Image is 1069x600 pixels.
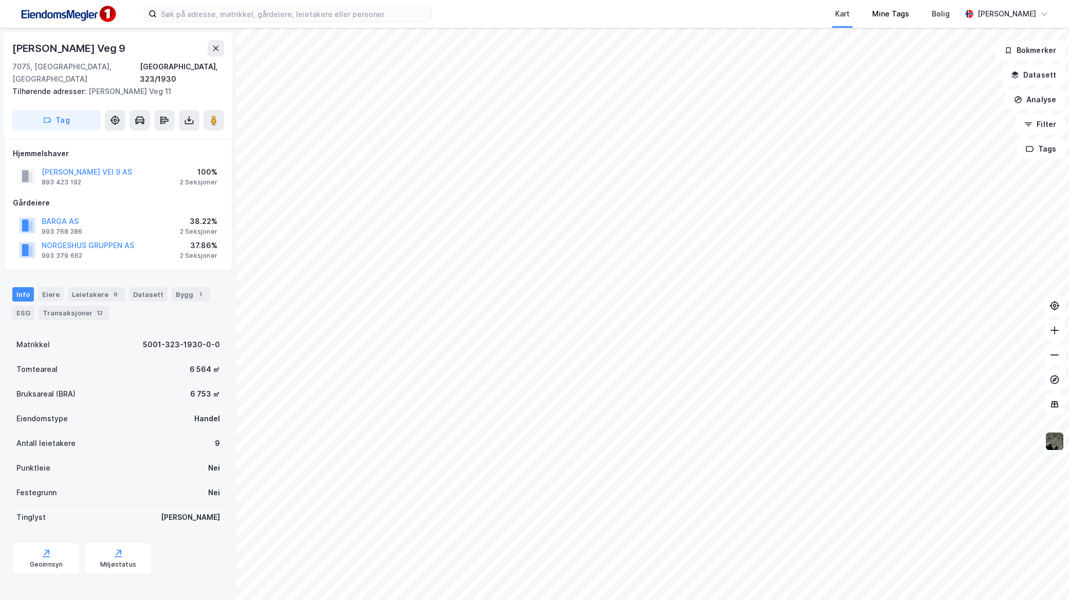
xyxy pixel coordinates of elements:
div: Mine Tags [872,8,909,20]
div: [GEOGRAPHIC_DATA], 323/1930 [140,61,224,85]
div: Nei [208,486,220,499]
button: Filter [1016,114,1065,135]
div: Kart [835,8,850,20]
div: [PERSON_NAME] Veg 9 [12,40,127,57]
div: 100% [180,166,217,178]
div: 38.22% [180,215,217,228]
div: 7075, [GEOGRAPHIC_DATA], [GEOGRAPHIC_DATA] [12,61,140,85]
img: 9k= [1045,432,1064,451]
div: 6 753 ㎡ [190,388,220,400]
div: 2 Seksjoner [180,252,217,260]
span: Tilhørende adresser: [12,87,88,96]
div: Bruksareal (BRA) [16,388,76,400]
button: Datasett [1002,65,1065,85]
div: [PERSON_NAME] [978,8,1036,20]
div: 9 [215,437,220,449]
div: Datasett [129,287,168,302]
div: 1 [195,289,206,299]
div: Punktleie [16,462,50,474]
div: Bolig [932,8,950,20]
div: 12 [95,308,105,318]
iframe: Chat Widget [1018,551,1069,600]
div: Kontrollprogram for chat [1018,551,1069,600]
div: 2 Seksjoner [180,178,217,186]
img: F4PB6Px+NJ5v8B7XTbfpPpyloAAAAASUVORK5CYII= [16,3,119,26]
div: 2 Seksjoner [180,228,217,236]
div: Leietakere [68,287,125,302]
div: Festegrunn [16,486,57,499]
div: [PERSON_NAME] Veg 11 [12,85,216,98]
div: Eiere [38,287,64,302]
button: Tags [1017,139,1065,159]
div: Matrikkel [16,339,50,351]
div: 5001-323-1930-0-0 [143,339,220,351]
div: 893 423 192 [42,178,81,186]
div: Antall leietakere [16,437,76,449]
div: Info [12,287,34,302]
div: [PERSON_NAME] [161,511,220,523]
div: 37.86% [180,239,217,252]
button: Bokmerker [996,40,1065,61]
div: Hjemmelshaver [13,147,224,160]
div: Gårdeiere [13,197,224,209]
div: Eiendomstype [16,413,68,425]
div: Handel [194,413,220,425]
input: Søk på adresse, matrikkel, gårdeiere, leietakere eller personer [157,6,431,22]
div: Nei [208,462,220,474]
div: Tomteareal [16,363,58,376]
div: ESG [12,306,34,320]
div: 993 379 662 [42,252,82,260]
div: 9 [110,289,121,299]
div: Bygg [172,287,210,302]
button: Tag [12,110,101,130]
div: Tinglyst [16,511,46,523]
div: Geoinnsyn [30,560,63,569]
div: 6 564 ㎡ [190,363,220,376]
button: Analyse [1005,89,1065,110]
div: Transaksjoner [39,306,109,320]
div: 993 768 286 [42,228,82,236]
div: Miljøstatus [100,560,136,569]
